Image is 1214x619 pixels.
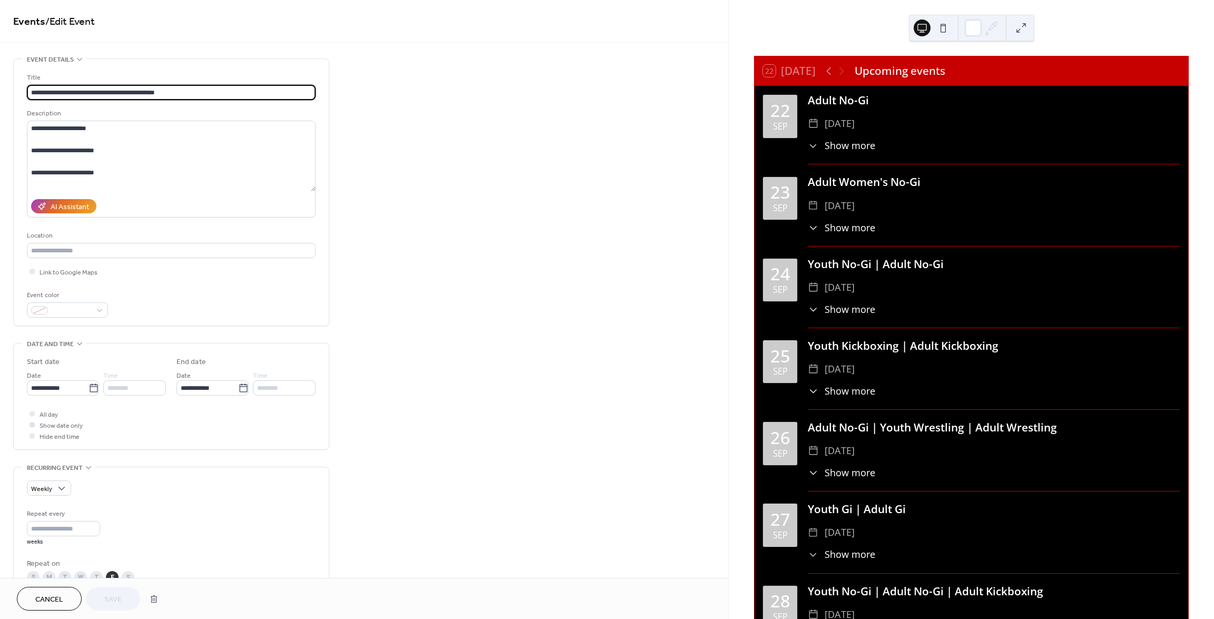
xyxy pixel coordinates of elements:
div: Location [27,230,314,241]
div: 24 [770,266,790,283]
span: Show more [825,302,875,317]
span: Show date only [40,420,83,431]
div: Repeat on [27,558,314,569]
div: ​ [808,302,819,317]
div: Youth No-Gi | Adult No-Gi [808,256,1180,272]
div: Youth No-Gi | Adult No-Gi | Adult Kickboxing [808,583,1180,600]
div: Sep [773,531,788,539]
button: ​Show more [808,466,875,480]
span: Event details [27,54,74,65]
div: Sep [773,286,788,294]
span: [DATE] [825,198,855,214]
div: Sep [773,204,788,212]
div: ​ [808,115,819,132]
div: 26 [770,429,790,447]
div: ​ [808,524,819,541]
div: Event color [27,290,106,301]
span: [DATE] [825,524,855,541]
div: ​ [808,384,819,398]
div: 23 [770,184,790,201]
span: Show more [825,221,875,235]
div: ​ [808,221,819,235]
span: Cancel [35,594,63,605]
button: ​Show more [808,302,875,317]
div: 22 [770,102,790,120]
span: All day [40,409,58,420]
span: [DATE] [825,115,855,132]
span: Date [177,370,191,381]
span: / Edit Event [45,12,95,32]
button: AI Assistant [31,199,96,213]
div: Youth Kickboxing | Adult Kickboxing [808,338,1180,354]
div: ​ [808,139,819,153]
div: Repeat every [27,508,98,519]
span: Show more [825,139,875,153]
span: Show more [825,547,875,562]
div: ​ [808,198,819,214]
div: S [122,571,134,584]
div: End date [177,357,206,368]
span: Time [253,370,268,381]
div: W [74,571,87,584]
span: [DATE] [825,443,855,459]
div: Sep [773,449,788,458]
button: ​Show more [808,221,875,235]
div: 25 [770,348,790,365]
div: 27 [770,511,790,528]
div: Youth Gi | Adult Gi [808,501,1180,517]
div: 28 [770,593,790,610]
a: Events [13,12,45,32]
div: S [27,571,40,584]
div: T [90,571,103,584]
span: Time [103,370,118,381]
div: Adult No-Gi [808,92,1180,109]
span: Hide end time [40,431,80,443]
div: Adult No-Gi | Youth Wrestling | Adult Wrestling [808,419,1180,436]
span: Date [27,370,41,381]
div: F [106,571,119,584]
div: Description [27,108,314,119]
span: Weekly [31,483,52,495]
span: [DATE] [825,279,855,296]
div: Upcoming events [855,63,945,79]
button: ​Show more [808,139,875,153]
div: ​ [808,443,819,459]
div: ​ [808,466,819,480]
div: ​ [808,547,819,562]
span: Show more [825,384,875,398]
div: Start date [27,357,60,368]
div: M [43,571,55,584]
div: AI Assistant [51,202,89,213]
div: T [58,571,71,584]
div: ​ [808,279,819,296]
div: Sep [773,367,788,376]
span: [DATE] [825,361,855,377]
div: weeks [27,538,100,546]
div: ​ [808,361,819,377]
button: ​Show more [808,384,875,398]
div: Title [27,72,314,83]
div: Sep [773,122,788,131]
div: Adult Women's No-Gi [808,174,1180,190]
span: Link to Google Maps [40,267,97,278]
span: Show more [825,466,875,480]
button: ​Show more [808,547,875,562]
span: Date and time [27,339,74,350]
button: Cancel [17,587,82,611]
span: Recurring event [27,463,83,474]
